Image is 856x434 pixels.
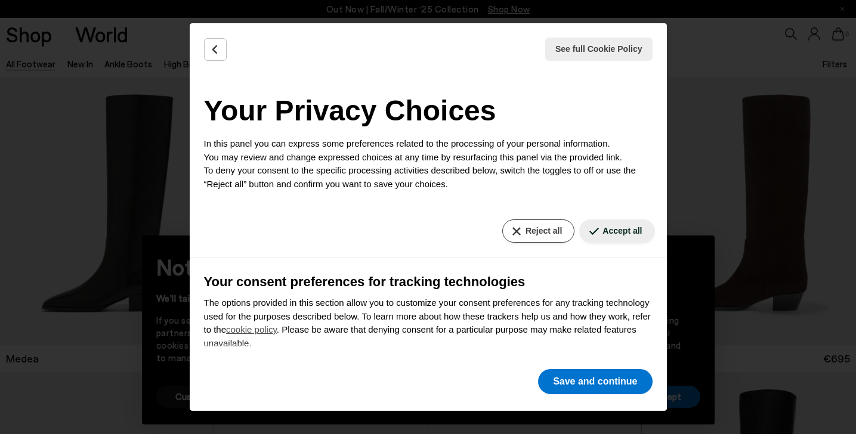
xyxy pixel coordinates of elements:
h3: Your consent preferences for tracking technologies [204,272,653,292]
button: Reject all [502,219,574,243]
h2: Your Privacy Choices [204,89,653,132]
span: See full Cookie Policy [555,43,642,55]
button: Save and continue [538,369,652,394]
button: See full Cookie Policy [545,38,653,61]
a: cookie policy - link opens in a new tab [226,324,277,334]
p: In this panel you can express some preferences related to the processing of your personal informa... [204,137,653,191]
button: Back [204,38,227,61]
button: Accept all [579,219,654,243]
p: The options provided in this section allow you to customize your consent preferences for any trac... [204,296,653,350]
